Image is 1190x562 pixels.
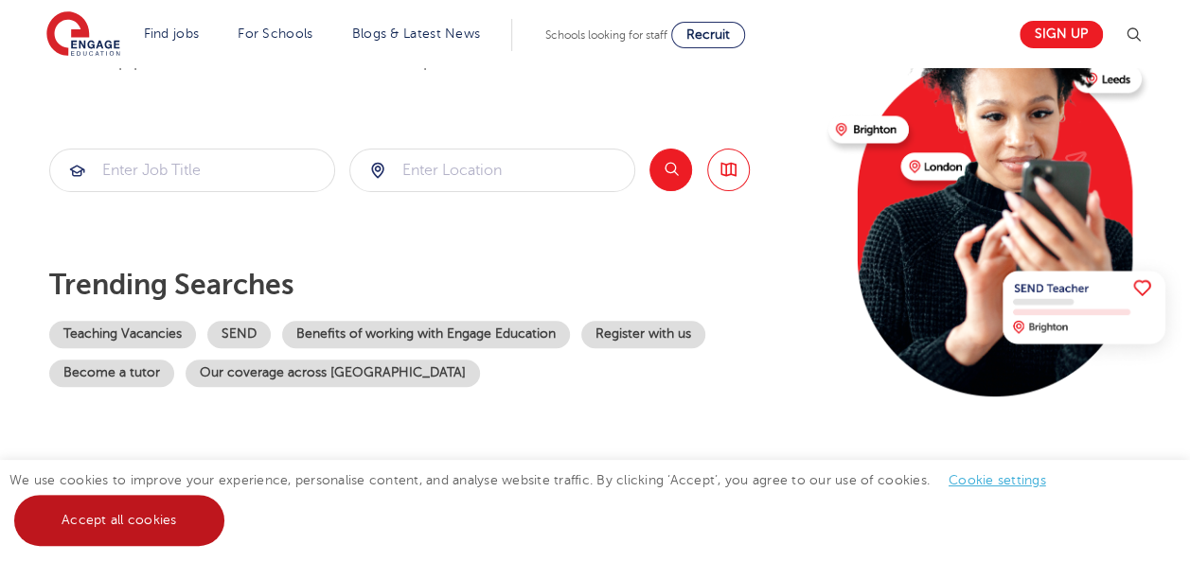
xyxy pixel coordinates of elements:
div: Submit [49,149,335,192]
a: Our coverage across [GEOGRAPHIC_DATA] [186,360,480,387]
a: Recruit [671,22,745,48]
span: Recruit [686,27,730,42]
input: Submit [50,149,334,191]
a: Cookie settings [949,473,1046,487]
input: Submit [350,149,634,191]
button: Search [649,149,692,191]
a: Register with us [581,321,705,348]
a: Benefits of working with Engage Education [282,321,570,348]
p: Trending searches [49,268,813,302]
img: Engage Education [46,11,120,59]
a: Teaching Vacancies [49,321,196,348]
a: For Schools [238,26,312,41]
a: Find jobs [144,26,200,41]
a: Become a tutor [49,360,174,387]
a: SEND [207,321,271,348]
span: Schools looking for staff [545,28,667,42]
a: Blogs & Latest News [352,26,481,41]
div: Submit [349,149,635,192]
a: Sign up [1020,21,1103,48]
a: Accept all cookies [14,495,224,546]
span: We use cookies to improve your experience, personalise content, and analyse website traffic. By c... [9,473,1065,527]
